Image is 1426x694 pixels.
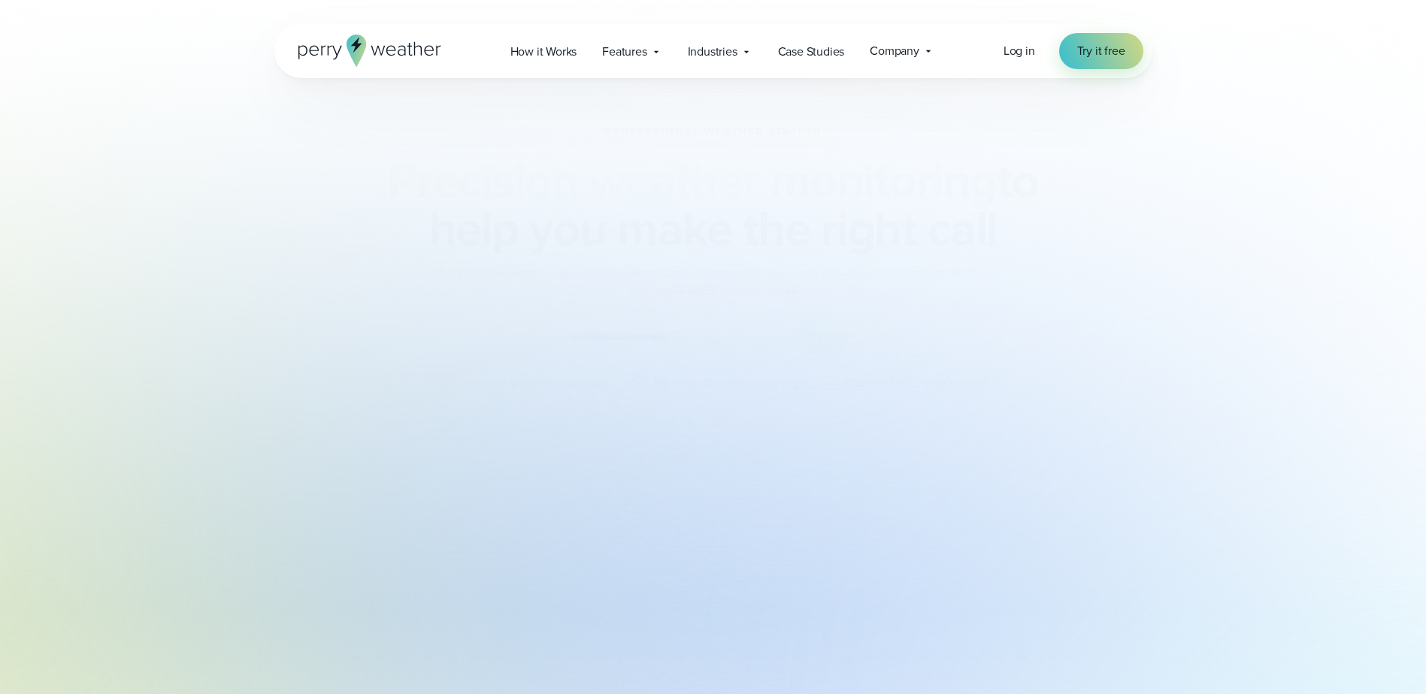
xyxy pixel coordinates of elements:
span: How it Works [510,43,577,61]
a: How it Works [498,36,590,67]
span: Case Studies [778,43,845,61]
a: Try it free [1059,33,1143,69]
span: Features [602,43,646,61]
a: Case Studies [765,36,858,67]
span: Industries [688,43,737,61]
span: Log in [1004,42,1035,59]
span: Company [870,42,919,60]
span: Try it free [1077,42,1125,60]
a: Log in [1004,42,1035,60]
